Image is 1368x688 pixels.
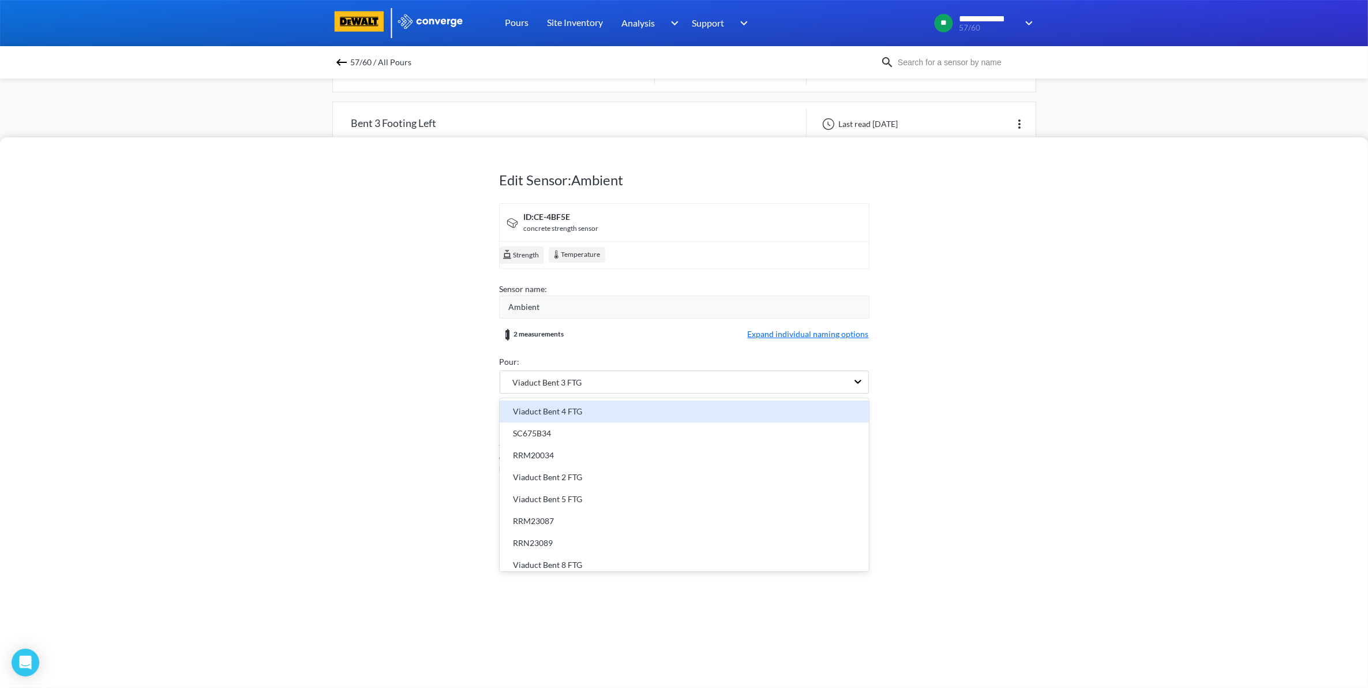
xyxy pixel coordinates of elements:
div: Open Intercom Messenger [12,649,39,676]
span: Ambient [509,301,540,313]
img: logo-dewalt.svg [332,11,387,32]
img: cube.svg [502,249,512,259]
div: SC675B34 [507,427,552,440]
img: downArrow.svg [1018,16,1036,30]
input: Search for a sensor by name [894,56,1034,69]
span: Expand individual naming options [748,328,869,342]
div: concrete strength sensor [524,223,599,234]
h1: Edit Sensor: Ambient [500,171,869,189]
div: Temperature [549,247,605,263]
img: icon-search.svg [880,55,894,69]
span: 57/60 [960,24,1018,32]
div: RRM20034 [507,449,554,462]
span: Support [692,16,725,30]
div: Viaduct Bent 5 FTG [507,493,583,506]
img: backspace.svg [335,55,348,69]
img: logo_ewhite.svg [397,14,464,29]
img: measurements-group.svg [500,328,514,342]
div: RRN23089 [507,537,553,549]
span: 57/60 / All Pours [351,54,412,70]
div: Viaduct Bent 2 FTG [507,471,583,484]
span: Strength [512,250,539,261]
span: Analysis [622,16,655,30]
div: Pour: [500,356,869,368]
img: downArrow.svg [733,16,751,30]
img: temperature.svg [551,249,561,260]
div: Viaduct Bent 8 FTG [507,559,583,571]
img: downArrow.svg [663,16,681,30]
img: signal-icon.svg [505,216,519,230]
div: 2 measurements [500,328,564,342]
div: RRM23087 [507,515,554,528]
span: Viaduct Bent 3 FTG [500,376,582,389]
div: Sensor name: [500,283,869,296]
div: Viaduct Bent 4 FTG [507,405,583,418]
div: ID: CE-4BF5E [524,211,599,223]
